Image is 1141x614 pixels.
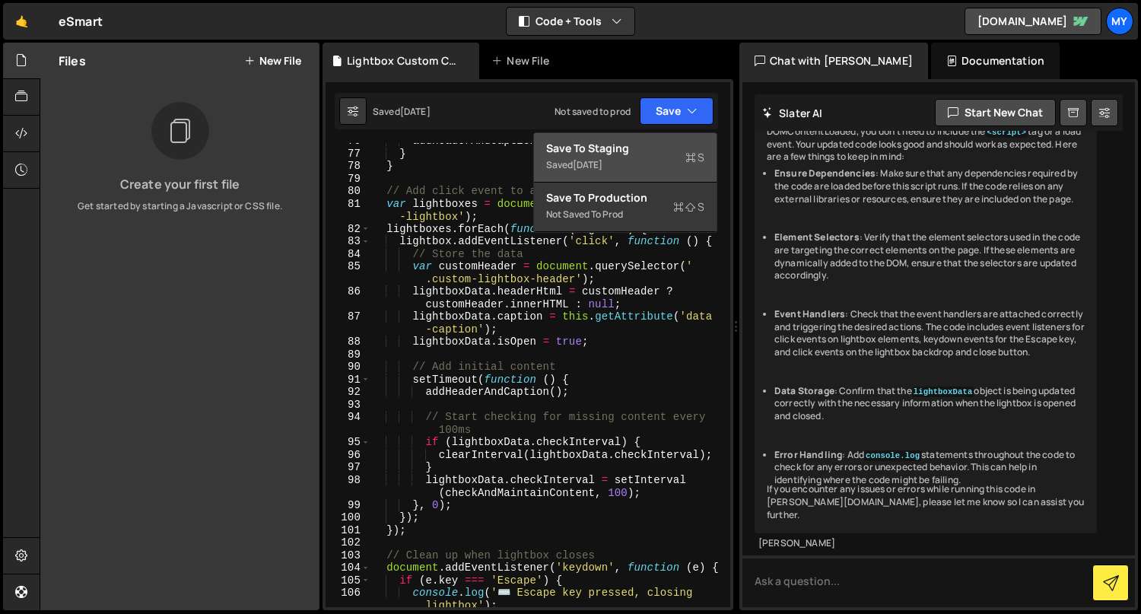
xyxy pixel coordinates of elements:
[1106,8,1133,35] a: My
[758,537,1093,550] div: [PERSON_NAME]
[640,97,714,125] button: Save
[373,105,431,118] div: Saved
[507,8,634,35] button: Code + Tools
[864,450,921,461] code: console.log
[326,399,370,412] div: 93
[326,524,370,537] div: 101
[326,474,370,499] div: 98
[326,248,370,261] div: 84
[774,231,1085,282] li: : Verify that the element selectors used in the code are targeting the correct elements on the pa...
[774,167,876,180] strong: Ensure Dependencies
[965,8,1101,35] a: [DOMAIN_NAME]
[774,231,860,243] strong: Element Selectors
[931,43,1060,79] div: Documentation
[347,53,461,68] div: Lightbox Custom Code.js
[555,105,631,118] div: Not saved to prod
[52,199,307,213] p: Get started by starting a Javascript or CSS file.
[326,198,370,223] div: 81
[673,199,704,215] span: S
[326,411,370,436] div: 94
[774,448,842,461] strong: Error Handling
[326,562,370,574] div: 104
[326,461,370,474] div: 97
[52,178,307,190] h3: Create your first file
[326,260,370,285] div: 85
[546,205,704,224] div: Not saved to prod
[326,361,370,374] div: 90
[326,185,370,198] div: 80
[755,100,1097,534] div: Since [PERSON_NAME][DOMAIN_NAME] code is run on DOMContentLoaded, you don't need to include the t...
[774,385,1085,423] li: : Confirm that the object is being updated correctly with the necessary information when the ligh...
[326,536,370,549] div: 102
[326,511,370,524] div: 100
[774,449,1085,487] li: : Add statements throughout the code to check for any errors or unexpected behavior. This can hel...
[774,384,834,397] strong: Data Storage
[685,150,704,165] span: S
[739,43,928,79] div: Chat with [PERSON_NAME]
[326,285,370,310] div: 86
[326,386,370,399] div: 92
[534,133,717,183] button: Save to StagingS Saved[DATE]
[326,374,370,387] div: 91
[326,348,370,361] div: 89
[986,127,1028,138] code: <script>
[3,3,40,40] a: 🤙
[546,190,704,205] div: Save to Production
[326,436,370,449] div: 95
[573,158,602,171] div: [DATE]
[326,336,370,348] div: 88
[59,52,86,69] h2: Files
[326,235,370,248] div: 83
[59,12,103,30] div: eSmart
[546,156,704,174] div: Saved
[491,53,555,68] div: New File
[774,307,845,320] strong: Event Handlers
[774,167,1085,205] li: : Make sure that any dependencies required by the code are loaded before this script runs. If the...
[326,173,370,186] div: 79
[326,223,370,236] div: 82
[326,574,370,587] div: 105
[774,308,1085,359] li: : Check that the event handlers are attached correctly and triggering the desired actions. The co...
[326,449,370,462] div: 96
[546,141,704,156] div: Save to Staging
[935,99,1056,126] button: Start new chat
[326,499,370,512] div: 99
[326,310,370,336] div: 87
[400,105,431,118] div: [DATE]
[912,387,974,397] code: lightboxData
[326,160,370,173] div: 78
[244,55,301,67] button: New File
[326,587,370,612] div: 106
[326,549,370,562] div: 103
[326,148,370,161] div: 77
[762,106,823,120] h2: Slater AI
[534,183,717,232] button: Save to ProductionS Not saved to prod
